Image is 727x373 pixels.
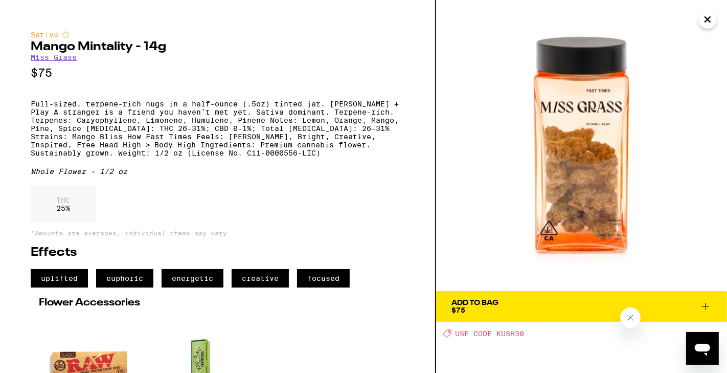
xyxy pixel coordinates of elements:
[31,53,77,61] a: Miss Grass
[451,306,465,314] span: $75
[31,230,404,236] p: *Amounts are averages, individual items may vary.
[620,308,641,328] iframe: Close message
[96,269,153,288] span: euphoric
[31,41,404,53] h2: Mango Mintality - 14g
[698,10,717,29] button: Close
[6,7,74,15] span: Hi. Need any help?
[232,269,289,288] span: creative
[39,298,396,308] h2: Flower Accessories
[455,330,524,338] span: USE CODE KUSH30
[56,196,70,204] p: THC
[31,186,96,223] div: 25 %
[436,291,727,322] button: Add To Bag$75
[62,31,70,39] img: sativaColor.svg
[31,31,404,39] div: Sativa
[686,332,719,365] iframe: Button to launch messaging window
[31,67,404,79] p: $75
[31,247,404,259] h2: Effects
[451,299,498,306] div: Add To Bag
[31,100,404,157] p: Full-sized, terpene-rich nugs in a half-ounce (.5oz) tinted jar. [PERSON_NAME] + Play A stranger ...
[31,269,88,288] span: uplifted
[162,269,223,288] span: energetic
[31,167,404,175] div: Whole Flower - 1/2 oz
[297,269,350,288] span: focused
